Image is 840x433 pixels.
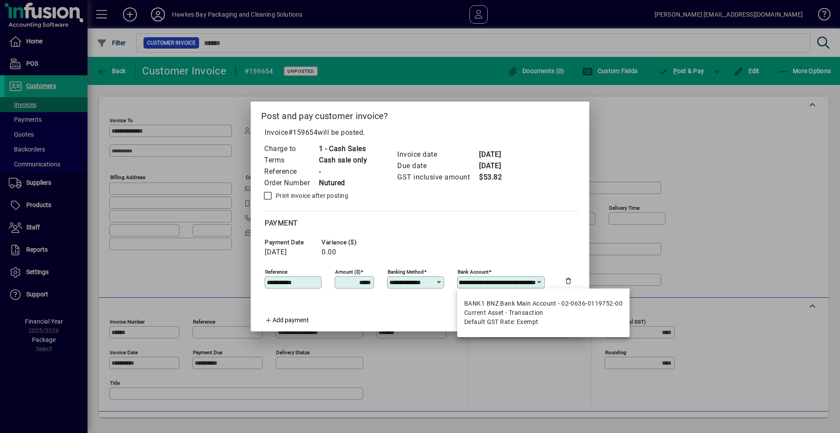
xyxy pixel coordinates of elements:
mat-option: BANK1 BNZ Bank Main Account - 02-0636-0119752-00 [457,292,630,334]
span: [DATE] [265,248,287,256]
td: Cash sale only [318,155,367,166]
td: [DATE] [479,149,514,160]
mat-label: Bank Account [458,269,489,275]
span: Variance ($) [322,239,374,246]
td: [DATE] [479,160,514,172]
p: Invoice will be posted . [261,127,579,138]
h2: Post and pay customer invoice? [251,102,589,127]
span: Add payment [273,317,309,324]
span: #159654 [288,128,318,137]
td: Terms [264,155,318,166]
td: GST inclusive amount [397,172,479,183]
td: Charge to [264,143,318,155]
span: Payment date [265,239,317,246]
span: Payment [265,219,298,227]
label: Print invoice after posting [274,191,348,200]
td: Order Number [264,177,318,189]
td: 1 - Cash Sales [318,143,367,155]
button: Add payment [261,312,312,328]
td: Nutured [318,177,367,189]
td: $53.82 [479,172,514,183]
td: Reference [264,166,318,177]
span: Default GST Rate: Exempt [464,317,539,327]
mat-label: Reference [265,269,287,275]
td: Due date [397,160,479,172]
span: Current Asset - Transaction [464,308,543,317]
span: 0.00 [322,248,336,256]
mat-label: Amount ($) [335,269,360,275]
mat-label: Banking method [388,269,424,275]
td: - [318,166,367,177]
div: BANK1 BNZ Bank Main Account - 02-0636-0119752-00 [464,299,623,308]
td: Invoice date [397,149,479,160]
